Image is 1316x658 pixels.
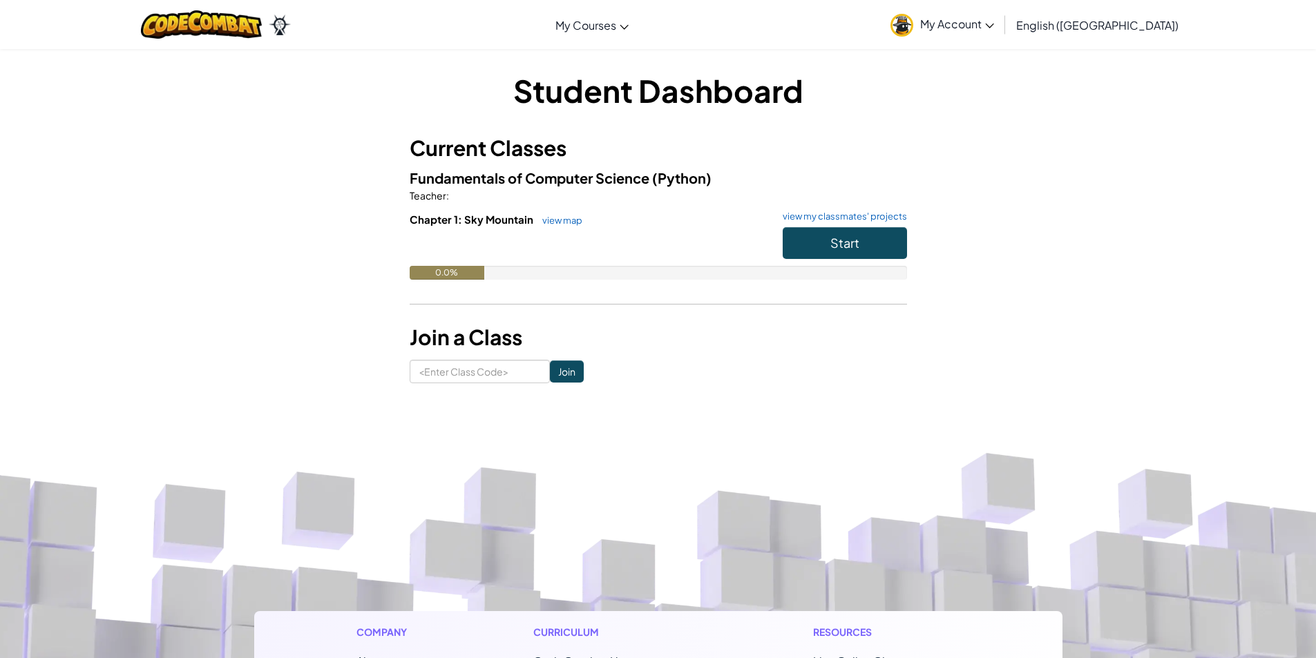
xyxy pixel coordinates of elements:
[884,3,1001,46] a: My Account
[555,18,616,32] span: My Courses
[890,14,913,37] img: avatar
[356,625,421,639] h1: Company
[410,189,446,202] span: Teacher
[446,189,449,202] span: :
[533,625,700,639] h1: Curriculum
[410,322,907,353] h3: Join a Class
[920,17,994,31] span: My Account
[141,10,262,39] img: CodeCombat logo
[1009,6,1185,43] a: English ([GEOGRAPHIC_DATA])
[776,212,907,221] a: view my classmates' projects
[549,6,636,43] a: My Courses
[1016,18,1179,32] span: English ([GEOGRAPHIC_DATA])
[410,213,535,226] span: Chapter 1: Sky Mountain
[410,360,550,383] input: <Enter Class Code>
[783,227,907,259] button: Start
[830,235,859,251] span: Start
[410,133,907,164] h3: Current Classes
[410,69,907,112] h1: Student Dashboard
[550,360,584,383] input: Join
[410,266,484,280] div: 0.0%
[813,625,960,639] h1: Resources
[410,169,652,186] span: Fundamentals of Computer Science
[535,215,582,226] a: view map
[652,169,712,186] span: (Python)
[269,14,291,35] img: Ozaria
